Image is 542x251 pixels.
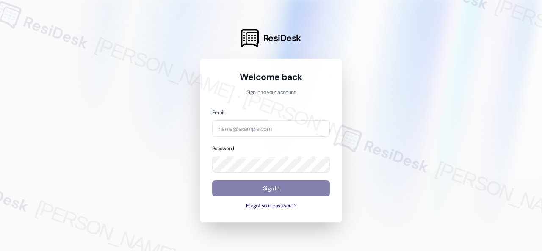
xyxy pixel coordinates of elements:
span: ResiDesk [263,32,301,44]
label: Email [212,109,224,116]
input: name@example.com [212,120,330,137]
img: ResiDesk Logo [241,29,259,47]
p: Sign in to your account [212,89,330,97]
button: Sign In [212,180,330,197]
h1: Welcome back [212,71,330,83]
button: Forgot your password? [212,202,330,210]
label: Password [212,145,234,152]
